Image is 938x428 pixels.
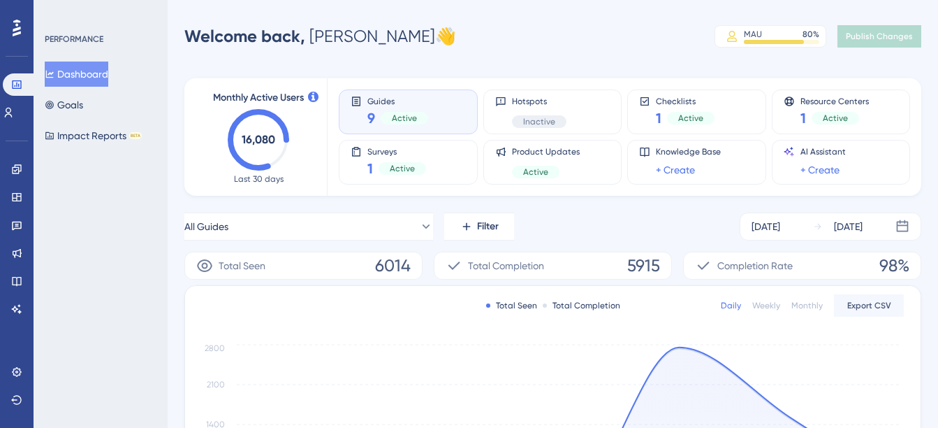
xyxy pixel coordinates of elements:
[803,29,819,40] div: 80 %
[207,380,225,390] tspan: 2100
[523,116,555,127] span: Inactive
[656,96,715,106] span: Checklists
[45,123,142,148] button: Impact ReportsBETA
[800,162,840,178] a: + Create
[678,113,703,124] span: Active
[627,255,660,277] span: 5915
[847,300,891,311] span: Export CSV
[367,108,375,128] span: 9
[367,159,373,178] span: 1
[45,92,83,117] button: Goals
[242,133,275,146] text: 16,080
[512,96,566,107] span: Hotspots
[477,218,499,235] span: Filter
[184,218,228,235] span: All Guides
[752,218,780,235] div: [DATE]
[213,90,304,106] span: Monthly Active Users
[486,300,537,311] div: Total Seen
[656,108,661,128] span: 1
[800,108,806,128] span: 1
[721,300,741,311] div: Daily
[800,96,869,106] span: Resource Centers
[392,113,417,124] span: Active
[834,294,904,317] button: Export CSV
[656,162,695,178] a: + Create
[823,113,848,124] span: Active
[444,213,514,241] button: Filter
[234,173,284,185] span: Last 30 days
[543,300,620,311] div: Total Completion
[800,146,846,157] span: AI Assistant
[791,300,823,311] div: Monthly
[523,166,548,178] span: Active
[837,25,921,48] button: Publish Changes
[205,343,225,353] tspan: 2800
[367,96,428,106] span: Guides
[129,132,142,139] div: BETA
[45,34,103,45] div: PERFORMANCE
[375,255,411,277] span: 6014
[367,146,426,156] span: Surveys
[468,257,544,274] span: Total Completion
[219,257,265,274] span: Total Seen
[846,31,913,42] span: Publish Changes
[752,300,780,311] div: Weekly
[184,25,456,48] div: [PERSON_NAME] 👋
[879,255,909,277] span: 98%
[184,213,433,241] button: All Guides
[45,62,108,87] button: Dashboard
[390,163,415,174] span: Active
[512,146,580,157] span: Product Updates
[656,146,721,157] span: Knowledge Base
[717,257,793,274] span: Completion Rate
[744,29,762,40] div: MAU
[834,218,863,235] div: [DATE]
[184,26,305,46] span: Welcome back,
